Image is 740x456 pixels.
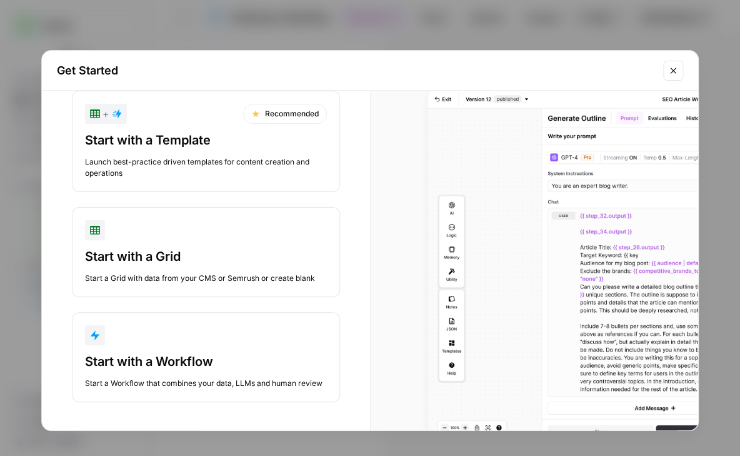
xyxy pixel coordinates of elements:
button: Start with a GridStart a Grid with data from your CMS or Semrush or create blank [72,207,340,297]
div: Start a Workflow that combines your data, LLMs and human review [85,378,327,389]
div: Start a Grid with data from your CMS or Semrush or create blank [85,273,327,284]
div: + [90,106,122,121]
button: Close modal [663,61,683,81]
div: Start with a Grid [85,248,327,265]
button: Start with a WorkflowStart a Workflow that combines your data, LLMs and human review [72,312,340,402]
div: Recommended [243,104,327,124]
div: Launch best-practice driven templates for content creation and operations [85,156,327,179]
div: Start with a Workflow [85,353,327,370]
div: Start with a Template [85,131,327,149]
button: +RecommendedStart with a TemplateLaunch best-practice driven templates for content creation and o... [72,91,340,192]
h2: Get Started [57,62,656,79]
